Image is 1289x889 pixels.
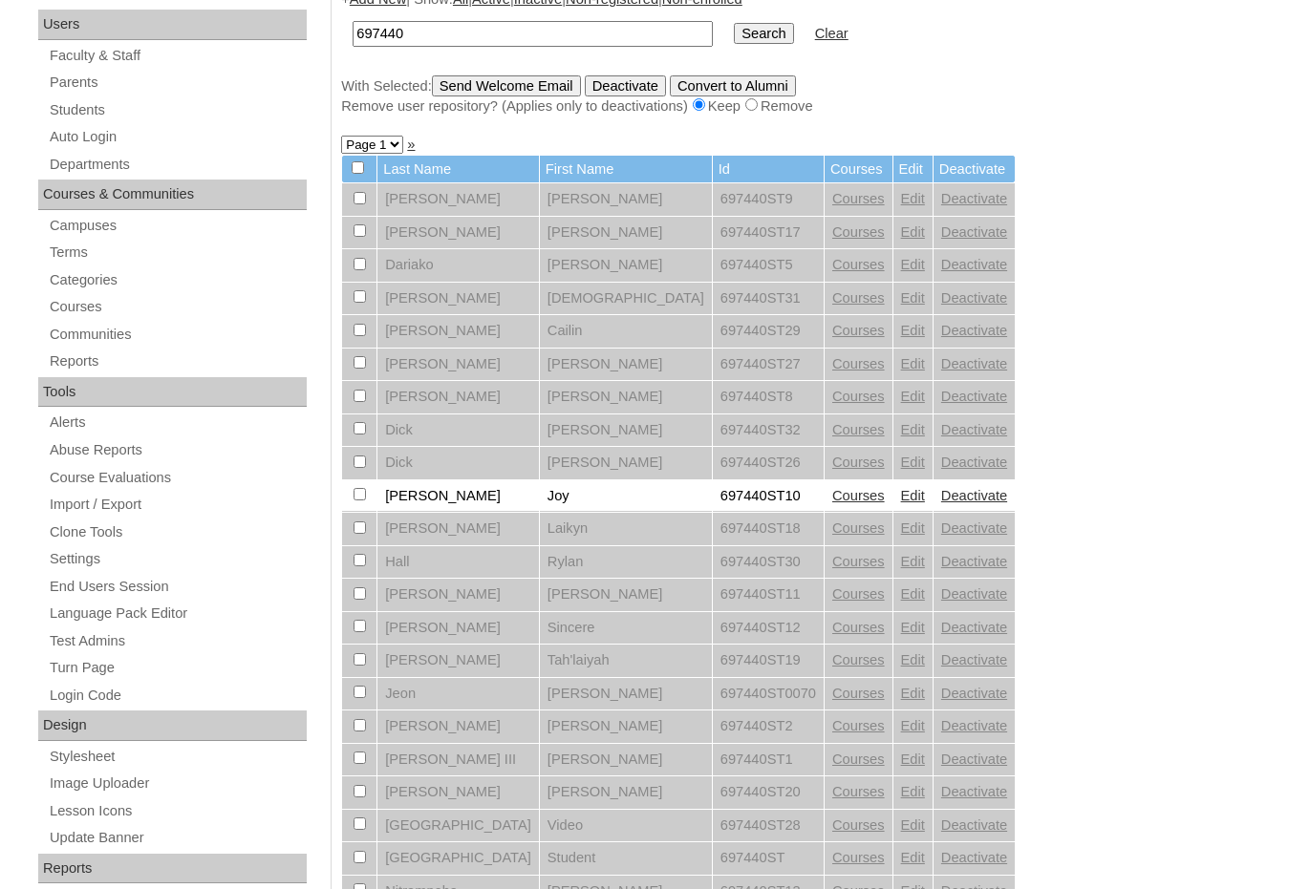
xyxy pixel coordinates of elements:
a: Courses [48,295,307,319]
td: 697440ST27 [713,349,824,381]
a: Courses [832,191,885,206]
a: Auto Login [48,125,307,149]
a: Courses [832,455,885,470]
td: [GEOGRAPHIC_DATA] [377,810,539,842]
a: Courses [832,356,885,371]
td: [PERSON_NAME] [377,315,539,348]
a: Edit [901,620,925,635]
a: Edit [901,817,925,833]
td: 697440ST28 [713,810,824,842]
a: Deactivate [941,290,1007,306]
a: Clear [815,26,849,41]
a: Courses [832,850,885,865]
a: Lesson Icons [48,799,307,823]
a: Courses [832,652,885,667]
div: Courses & Communities [38,180,307,210]
a: Reports [48,349,307,373]
td: [GEOGRAPHIC_DATA] [377,842,539,875]
td: 697440ST31 [713,283,824,315]
td: [PERSON_NAME] [377,183,539,216]
td: [PERSON_NAME] [377,645,539,677]
td: [PERSON_NAME] [377,283,539,315]
a: Deactivate [941,224,1007,240]
a: Courses [832,257,885,272]
a: Alerts [48,411,307,434]
a: » [407,137,415,152]
td: [PERSON_NAME] [377,349,539,381]
input: Search [353,21,713,47]
a: Update Banner [48,826,307,850]
td: [PERSON_NAME] [540,710,712,743]
td: 697440ST11 [713,579,824,611]
a: Test Admins [48,629,307,653]
td: Hall [377,546,539,579]
a: Edit [901,455,925,470]
a: Courses [832,686,885,701]
a: Settings [48,547,307,571]
td: Edit [893,156,933,183]
a: Deactivate [941,488,1007,503]
td: [PERSON_NAME] [377,612,539,645]
a: Courses [832,422,885,437]
a: Courses [832,323,885,338]
td: 697440ST5 [713,249,824,282]
a: Import / Export [48,493,307,517]
td: 697440ST10 [713,480,824,513]
td: [PERSON_NAME] [540,349,712,381]
td: 697440ST30 [713,546,824,579]
td: [PERSON_NAME] [540,381,712,413]
td: [PERSON_NAME] [540,249,712,282]
a: Deactivate [941,586,1007,602]
td: Student [540,842,712,875]
a: Edit [901,686,925,701]
td: [PERSON_NAME] [540,217,712,249]
td: Dick [377,414,539,447]
a: Courses [832,718,885,733]
a: End Users Session [48,575,307,599]
td: First Name [540,156,712,183]
td: [DEMOGRAPHIC_DATA] [540,283,712,315]
div: Tools [38,377,307,408]
a: Image Uploader [48,772,307,795]
a: Courses [832,751,885,767]
a: Edit [901,850,925,865]
td: Deactivate [934,156,1015,183]
td: [PERSON_NAME] [540,776,712,809]
td: 697440ST19 [713,645,824,677]
a: Clone Tools [48,520,307,544]
td: [PERSON_NAME] [540,447,712,479]
td: [PERSON_NAME] [540,744,712,776]
a: Edit [901,652,925,667]
input: Search [734,23,793,44]
a: Edit [901,718,925,733]
a: Deactivate [941,257,1007,272]
div: Design [38,710,307,741]
a: Turn Page [48,656,307,680]
td: Rylan [540,546,712,579]
td: [PERSON_NAME] [377,710,539,743]
a: Deactivate [941,718,1007,733]
td: 697440ST17 [713,217,824,249]
td: Last Name [377,156,539,183]
td: [PERSON_NAME] [540,183,712,216]
input: Deactivate [585,75,666,96]
a: Deactivate [941,817,1007,833]
td: [PERSON_NAME] [377,579,539,611]
td: [PERSON_NAME] [540,678,712,710]
td: [PERSON_NAME] [377,217,539,249]
a: Language Pack Editor [48,602,307,625]
a: Courses [832,586,885,602]
a: Courses [832,488,885,503]
a: Edit [901,224,925,240]
div: Reports [38,854,307,884]
td: 697440ST18 [713,513,824,545]
td: 697440ST12 [713,612,824,645]
input: Send Welcome Email [432,75,581,96]
a: Edit [901,389,925,404]
a: Edit [901,554,925,569]
td: [PERSON_NAME] [377,513,539,545]
a: Edit [901,290,925,306]
td: 697440ST8 [713,381,824,413]
td: Dick [377,447,539,479]
a: Parents [48,71,307,95]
